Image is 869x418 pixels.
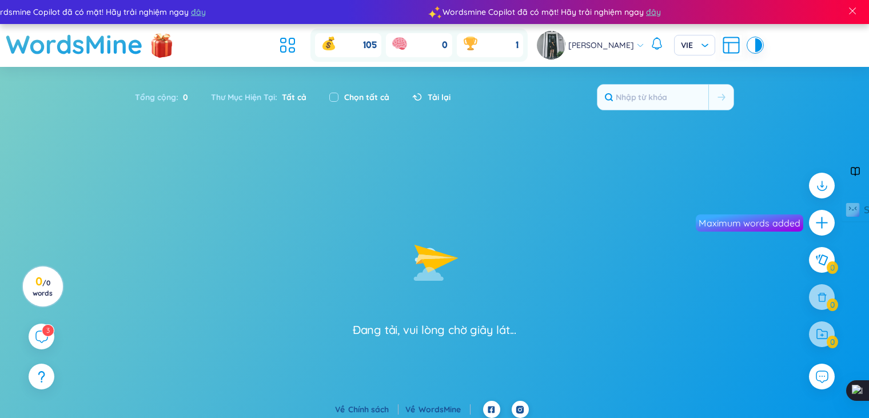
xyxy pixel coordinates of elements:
[597,85,708,110] input: Nhập từ khóa
[200,85,318,109] div: Thư Mục Hiện Tại :
[42,325,54,336] sup: 3
[643,6,658,18] span: đây
[428,91,451,103] span: Tải lại
[277,92,306,102] span: Tất cả
[33,278,53,297] span: / 0 words
[30,277,55,297] h3: 0
[6,24,143,65] a: WordsMine
[537,31,568,59] a: avatar
[815,216,829,230] span: plus
[178,91,188,103] span: 0
[188,6,203,18] span: đây
[363,39,377,51] span: 105
[150,28,173,62] img: flashSalesIcon.a7f4f837.png
[353,322,516,338] div: Đang tải, vui lòng chờ giây lát...
[442,39,448,51] span: 0
[537,31,565,59] img: avatar
[46,326,50,335] span: 3
[135,85,200,109] div: Tổng cộng :
[418,404,471,415] a: WordsMine
[405,403,471,416] div: Về
[348,404,398,415] a: Chính sách
[681,39,708,51] span: VIE
[335,403,398,416] div: Về
[568,39,634,51] span: [PERSON_NAME]
[344,91,389,103] label: Chọn tất cả
[516,39,519,51] span: 1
